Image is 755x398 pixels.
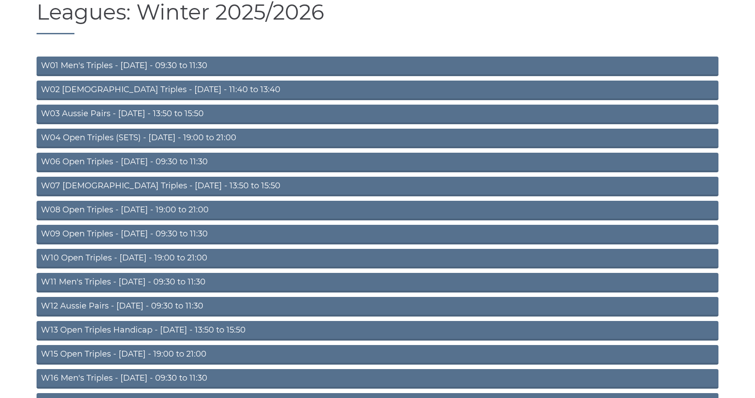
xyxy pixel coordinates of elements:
a: W11 Men's Triples - [DATE] - 09:30 to 11:30 [37,273,718,292]
a: W08 Open Triples - [DATE] - 19:00 to 21:00 [37,201,718,220]
a: W04 Open Triples (SETS) - [DATE] - 19:00 to 21:00 [37,129,718,148]
a: W15 Open Triples - [DATE] - 19:00 to 21:00 [37,345,718,365]
a: W09 Open Triples - [DATE] - 09:30 to 11:30 [37,225,718,244]
a: W01 Men's Triples - [DATE] - 09:30 to 11:30 [37,57,718,76]
a: W10 Open Triples - [DATE] - 19:00 to 21:00 [37,249,718,268]
a: W03 Aussie Pairs - [DATE] - 13:50 to 15:50 [37,105,718,124]
a: W06 Open Triples - [DATE] - 09:30 to 11:30 [37,153,718,172]
a: W07 [DEMOGRAPHIC_DATA] Triples - [DATE] - 13:50 to 15:50 [37,177,718,196]
a: W12 Aussie Pairs - [DATE] - 09:30 to 11:30 [37,297,718,317]
a: W16 Men's Triples - [DATE] - 09:30 to 11:30 [37,369,718,389]
a: W13 Open Triples Handicap - [DATE] - 13:50 to 15:50 [37,321,718,341]
a: W02 [DEMOGRAPHIC_DATA] Triples - [DATE] - 11:40 to 13:40 [37,81,718,100]
h1: Leagues: Winter 2025/2026 [37,0,718,34]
